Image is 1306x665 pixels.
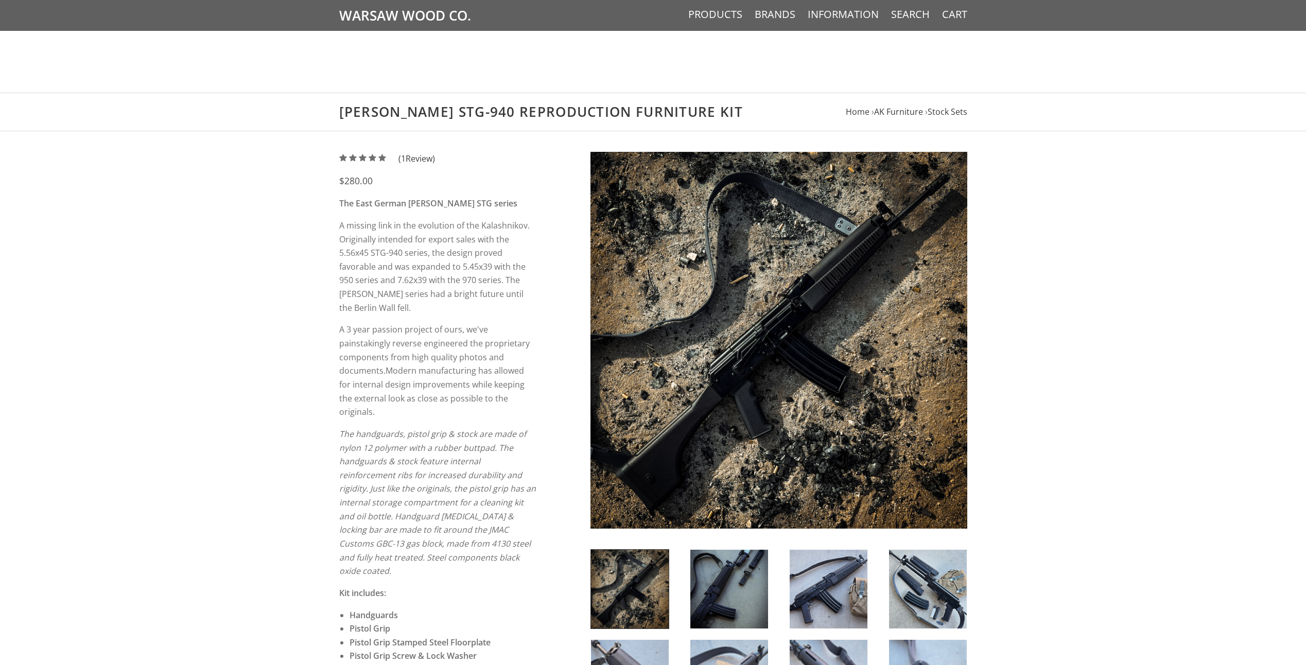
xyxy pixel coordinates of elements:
[591,550,669,628] img: Wieger STG-940 Reproduction Furniture Kit
[808,8,879,21] a: Information
[339,174,373,187] span: $280.00
[846,106,869,117] a: Home
[339,428,536,576] em: The handguards, pistol grip & stock are made of nylon 12 polymer with a rubber buttpad. The handg...
[339,153,435,164] a: (1Review)
[874,106,923,117] a: AK Furniture
[942,8,967,21] a: Cart
[350,609,398,621] strong: Handguards
[925,105,967,119] li: ›
[688,8,742,21] a: Products
[590,152,967,529] img: Wieger STG-940 Reproduction Furniture Kit
[339,587,386,599] strong: Kit includes:
[790,550,867,628] img: Wieger STG-940 Reproduction Furniture Kit
[350,623,390,634] strong: Pistol Grip
[350,650,477,661] strong: Pistol Grip Screw & Lock Washer
[339,365,525,417] span: Modern manufacturing has allowed for internal design improvements while keeping the external look...
[339,198,517,209] strong: The East German [PERSON_NAME] STG series
[339,323,536,418] p: A 3 year passion project of ours, we've painstakingly reverse engineered the proprietary componen...
[872,105,923,119] li: ›
[398,152,435,166] span: ( Review)
[339,103,967,120] h1: [PERSON_NAME] STG-940 Reproduction Furniture Kit
[755,8,795,21] a: Brands
[690,550,768,628] img: Wieger STG-940 Reproduction Furniture Kit
[350,637,491,648] strong: Pistol Grip Stamped Steel Floorplate
[401,153,406,164] span: 1
[889,550,967,628] img: Wieger STG-940 Reproduction Furniture Kit
[928,106,967,117] a: Stock Sets
[891,8,930,21] a: Search
[339,219,536,314] p: A missing link in the evolution of the Kalashnikov. Originally intended for export sales with the...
